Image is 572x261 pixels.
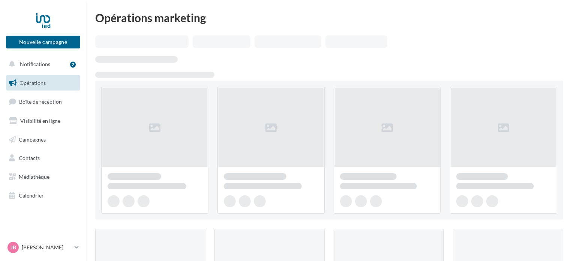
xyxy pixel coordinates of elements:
[4,75,82,91] a: Opérations
[6,240,80,255] a: JB [PERSON_NAME]
[95,12,563,23] div: Opérations marketing
[10,244,16,251] span: JB
[6,36,80,48] button: Nouvelle campagne
[70,62,76,68] div: 2
[4,56,79,72] button: Notifications 2
[19,98,62,105] span: Boîte de réception
[4,94,82,110] a: Boîte de réception
[4,113,82,129] a: Visibilité en ligne
[19,173,49,180] span: Médiathèque
[19,192,44,199] span: Calendrier
[4,188,82,204] a: Calendrier
[4,150,82,166] a: Contacts
[4,169,82,185] a: Médiathèque
[4,132,82,148] a: Campagnes
[20,61,50,67] span: Notifications
[19,80,46,86] span: Opérations
[19,155,40,161] span: Contacts
[22,244,72,251] p: [PERSON_NAME]
[20,118,60,124] span: Visibilité en ligne
[19,136,46,142] span: Campagnes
